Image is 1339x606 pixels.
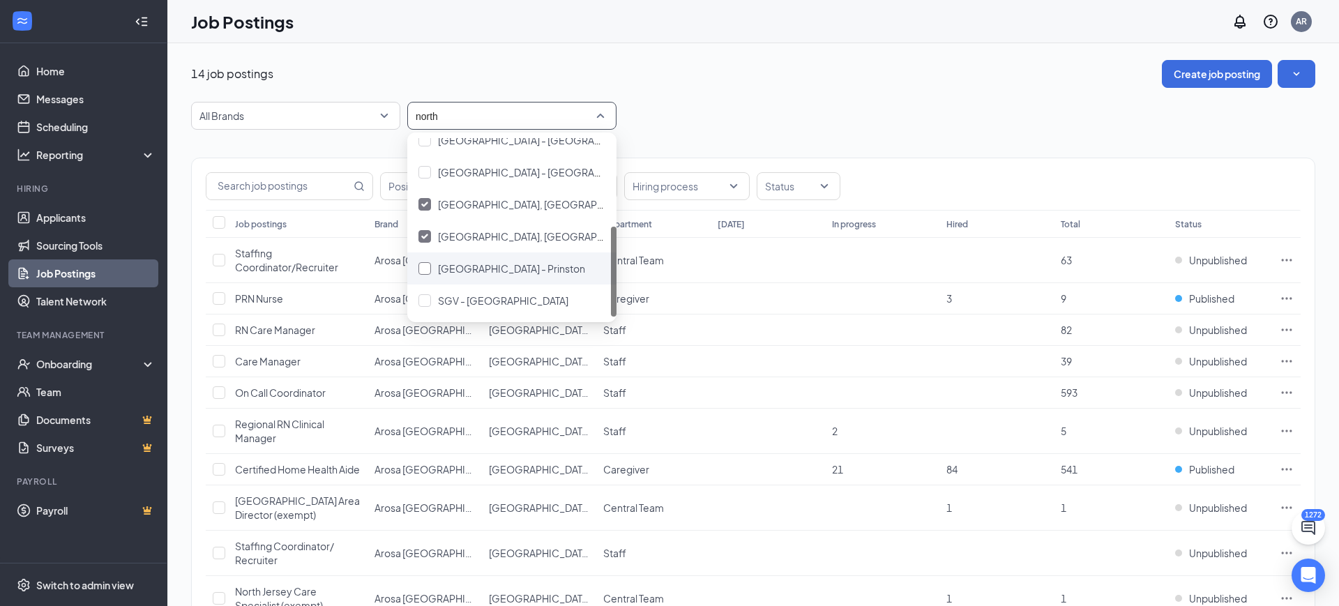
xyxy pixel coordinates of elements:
span: [GEOGRAPHIC_DATA], [GEOGRAPHIC_DATA] [489,355,697,368]
span: 84 [946,463,958,476]
span: 1 [946,501,952,514]
span: 82 [1061,324,1072,336]
svg: Notifications [1232,13,1248,30]
td: Arosa North Jersey [368,283,482,315]
span: [GEOGRAPHIC_DATA] - [GEOGRAPHIC_DATA] [438,134,649,146]
svg: Collapse [135,15,149,29]
td: North Jersey, NJ [482,485,596,531]
div: Team Management [17,329,153,341]
div: Payroll [17,476,153,487]
span: Arosa [GEOGRAPHIC_DATA] [375,292,504,305]
span: [GEOGRAPHIC_DATA], [GEOGRAPHIC_DATA] [489,501,697,514]
a: Home [36,57,156,85]
h1: Job Postings [191,10,294,33]
div: North Jersey - Jersey City, New Jersey [407,156,616,188]
svg: Ellipses [1280,424,1294,438]
th: [DATE] [711,210,825,238]
span: Arosa [GEOGRAPHIC_DATA] [375,501,504,514]
div: Onboarding [36,357,144,371]
span: Staff [603,324,626,336]
div: Reporting [36,148,156,162]
span: Care Manager [235,355,301,368]
p: 14 job postings [191,66,273,82]
td: Staff [596,409,711,454]
div: Department [603,218,652,230]
td: North Jersey, NJ [482,315,596,346]
div: North Jersey - Prinston [407,252,616,285]
td: North Jersey, NJ [482,454,596,485]
td: North Jersey, NJ [482,346,596,377]
span: [GEOGRAPHIC_DATA] - Prinston [438,262,585,275]
a: Applicants [36,204,156,232]
span: [GEOGRAPHIC_DATA], [GEOGRAPHIC_DATA] [438,198,646,211]
span: Arosa [GEOGRAPHIC_DATA] [375,425,504,437]
span: Staffing Coordinator/Recruiter [235,247,338,273]
span: On Call Coordinator [235,386,326,399]
button: Create job posting [1162,60,1272,88]
span: Staff [603,355,626,368]
span: Staff [603,386,626,399]
span: 1 [1061,501,1066,514]
svg: WorkstreamLogo [15,14,29,28]
a: DocumentsCrown [36,406,156,434]
svg: SmallChevronDown [1289,67,1303,81]
svg: Ellipses [1280,323,1294,337]
td: Arosa North Jersey [368,346,482,377]
td: Central Team [596,485,711,531]
a: Job Postings [36,259,156,287]
span: Unpublished [1189,424,1247,438]
a: SurveysCrown [36,434,156,462]
span: Unpublished [1189,501,1247,515]
span: Central Team [603,254,664,266]
span: Unpublished [1189,386,1247,400]
span: [GEOGRAPHIC_DATA], [GEOGRAPHIC_DATA] [489,386,697,399]
span: Unpublished [1189,354,1247,368]
img: checkbox [421,202,428,207]
a: Scheduling [36,113,156,141]
div: Open Intercom Messenger [1292,559,1325,592]
span: Arosa [GEOGRAPHIC_DATA] [375,324,504,336]
td: North Jersey, NJ [482,531,596,576]
span: 39 [1061,355,1072,368]
a: Team [36,378,156,406]
svg: MagnifyingGlass [354,181,365,192]
span: 1 [1061,592,1066,605]
svg: ChatActive [1300,520,1317,536]
div: Brand [375,218,398,230]
svg: QuestionInfo [1262,13,1279,30]
span: [GEOGRAPHIC_DATA] - [GEOGRAPHIC_DATA], [US_STATE] [438,166,705,179]
a: PayrollCrown [36,497,156,524]
td: North Jersey, NJ [482,409,596,454]
th: Status [1168,210,1273,238]
span: Certified Home Health Aide [235,463,360,476]
td: Arosa North Jersey [368,409,482,454]
svg: Ellipses [1280,291,1294,305]
td: Staff [596,531,711,576]
span: Caregiver [603,463,649,476]
span: 63 [1061,254,1072,266]
span: Unpublished [1189,323,1247,337]
div: North Jersey, NJ - Morristown [407,220,616,252]
th: Hired [939,210,1054,238]
svg: Ellipses [1280,501,1294,515]
span: [GEOGRAPHIC_DATA], [GEOGRAPHIC_DATA] - [GEOGRAPHIC_DATA] [438,230,755,243]
td: Arosa North Jersey [368,377,482,409]
td: Arosa North Jersey [368,315,482,346]
td: Staff [596,377,711,409]
span: Published [1189,291,1234,305]
td: Central Team [596,238,711,283]
div: 1272 [1301,509,1325,521]
span: Published [1189,462,1234,476]
th: Total [1054,210,1168,238]
svg: Ellipses [1280,546,1294,560]
td: Caregiver [596,283,711,315]
button: SmallChevronDown [1278,60,1315,88]
td: Staff [596,315,711,346]
span: RN Care Manager [235,324,315,336]
span: 541 [1061,463,1077,476]
div: AR [1296,15,1307,27]
button: ChatActive [1292,511,1325,545]
span: Unpublished [1189,253,1247,267]
p: All Brands [199,109,244,123]
div: Job postings [235,218,287,230]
